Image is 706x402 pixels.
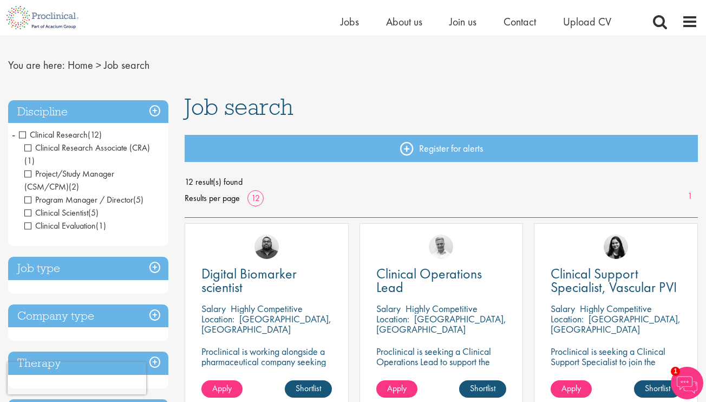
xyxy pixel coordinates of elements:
[551,380,592,398] a: Apply
[551,267,681,294] a: Clinical Support Specialist, Vascular PVI
[551,313,584,325] span: Location:
[24,220,106,231] span: Clinical Evaluation
[376,267,507,294] a: Clinical Operations Lead
[376,380,417,398] a: Apply
[96,58,101,72] span: >
[341,15,359,29] a: Jobs
[459,380,506,398] a: Shortlist
[376,264,482,296] span: Clinical Operations Lead
[561,382,581,394] span: Apply
[254,235,279,259] img: Ashley Bennett
[201,380,243,398] a: Apply
[580,302,652,315] p: Highly Competitive
[24,194,143,205] span: Program Manager / Director
[24,142,150,153] span: Clinical Research Associate (CRA)
[12,126,15,142] span: -
[8,362,146,394] iframe: reCAPTCHA
[386,15,422,29] a: About us
[551,302,575,315] span: Salary
[19,129,88,140] span: Clinical Research
[24,220,96,231] span: Clinical Evaluation
[406,302,478,315] p: Highly Competitive
[634,380,681,398] a: Shortlist
[104,58,149,72] span: Job search
[19,129,102,140] span: Clinical Research
[201,264,297,296] span: Digital Biomarker scientist
[671,367,703,399] img: Chatbot
[185,135,698,162] a: Register for alerts
[8,58,65,72] span: You are here:
[201,313,331,335] p: [GEOGRAPHIC_DATA], [GEOGRAPHIC_DATA]
[185,174,698,190] span: 12 result(s) found
[671,367,680,376] span: 1
[24,207,99,218] span: Clinical Scientist
[201,302,226,315] span: Salary
[69,181,79,192] span: (2)
[8,257,168,280] h3: Job type
[376,313,506,335] p: [GEOGRAPHIC_DATA], [GEOGRAPHIC_DATA]
[563,15,611,29] a: Upload CV
[68,58,93,72] a: breadcrumb link
[185,92,293,121] span: Job search
[8,100,168,124] h3: Discipline
[604,235,628,259] img: Indre Stankeviciute
[201,313,234,325] span: Location:
[88,207,99,218] span: (5)
[201,267,332,294] a: Digital Biomarker scientist
[24,194,133,205] span: Program Manager / Director
[96,220,106,231] span: (1)
[212,382,232,394] span: Apply
[8,352,168,375] h3: Therapy
[247,192,264,204] a: 12
[8,304,168,328] h3: Company type
[24,155,35,166] span: (1)
[551,313,681,335] p: [GEOGRAPHIC_DATA], [GEOGRAPHIC_DATA]
[133,194,143,205] span: (5)
[88,129,102,140] span: (12)
[551,264,677,296] span: Clinical Support Specialist, Vascular PVI
[682,190,698,203] a: 1
[24,168,114,192] span: Project/Study Manager (CSM/CPM)
[376,346,507,387] p: Proclinical is seeking a Clinical Operations Lead to support the delivery of clinical trials in o...
[231,302,303,315] p: Highly Competitive
[387,382,407,394] span: Apply
[429,235,453,259] img: Joshua Bye
[449,15,476,29] a: Join us
[24,207,88,218] span: Clinical Scientist
[376,302,401,315] span: Salary
[376,313,409,325] span: Location:
[24,142,150,166] span: Clinical Research Associate (CRA)
[285,380,332,398] a: Shortlist
[201,346,332,398] p: Proclinical is working alongside a pharmaceutical company seeking a Digital Biomarker Scientist t...
[185,190,240,206] span: Results per page
[504,15,536,29] a: Contact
